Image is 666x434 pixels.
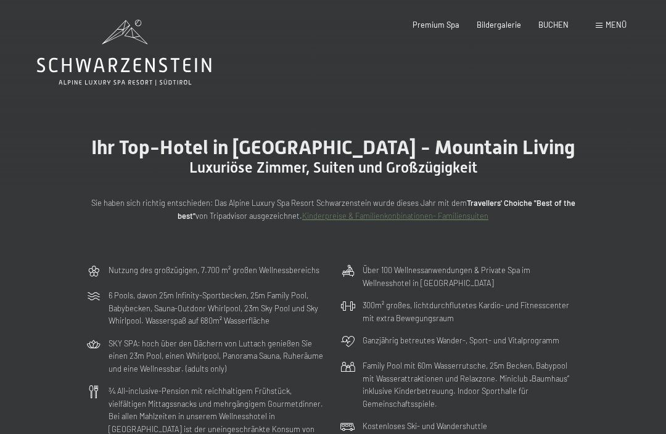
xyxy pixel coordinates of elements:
p: Sie haben sich richtig entschieden: Das Alpine Luxury Spa Resort Schwarzenstein wurde dieses Jahr... [86,197,580,222]
span: Ihr Top-Hotel in [GEOGRAPHIC_DATA] - Mountain Living [91,136,575,159]
p: Kostenloses Ski- und Wandershuttle [363,420,487,432]
a: Kinderpreise & Familienkonbinationen- Familiensuiten [302,211,488,221]
p: Über 100 Wellnessanwendungen & Private Spa im Wellnesshotel in [GEOGRAPHIC_DATA] [363,264,580,289]
p: 6 Pools, davon 25m Infinity-Sportbecken, 25m Family Pool, Babybecken, Sauna-Outdoor Whirlpool, 23... [109,289,326,327]
a: Bildergalerie [477,20,521,30]
p: Ganzjährig betreutes Wander-, Sport- und Vitalprogramm [363,334,559,346]
span: Menü [606,20,627,30]
p: Nutzung des großzügigen, 7.700 m² großen Wellnessbereichs [109,264,319,276]
strong: Travellers' Choiche "Best of the best" [178,198,575,220]
p: 300m² großes, lichtdurchflutetes Kardio- und Fitnesscenter mit extra Bewegungsraum [363,299,580,324]
p: SKY SPA: hoch über den Dächern von Luttach genießen Sie einen 23m Pool, einen Whirlpool, Panorama... [109,337,326,375]
p: Family Pool mit 60m Wasserrutsche, 25m Becken, Babypool mit Wasserattraktionen und Relaxzone. Min... [363,359,580,410]
a: Premium Spa [413,20,459,30]
a: BUCHEN [538,20,569,30]
span: Luxuriöse Zimmer, Suiten und Großzügigkeit [189,159,477,176]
